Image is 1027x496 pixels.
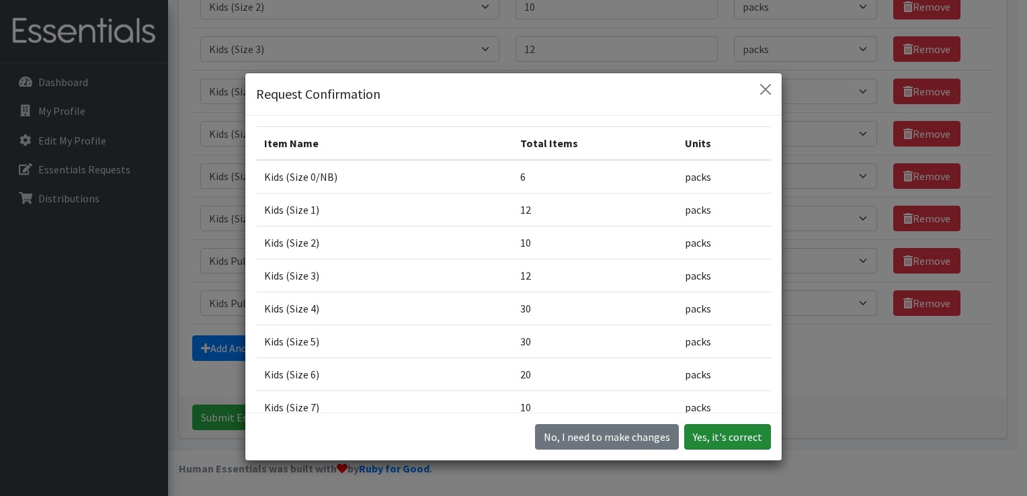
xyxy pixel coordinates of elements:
td: packs [677,358,771,390]
td: 6 [512,160,677,194]
button: Yes, it's correct [684,424,771,450]
td: packs [677,193,771,226]
td: Kids (Size 0/NB) [256,160,512,194]
h5: Request Confirmation [256,84,380,104]
td: Kids (Size 5) [256,325,512,358]
td: packs [677,160,771,194]
td: packs [677,325,771,358]
td: 20 [512,358,677,390]
td: Kids (Size 1) [256,193,512,226]
th: Item Name [256,126,512,160]
td: Kids (Size 7) [256,390,512,423]
td: Kids (Size 2) [256,226,512,259]
th: Total Items [512,126,677,160]
td: packs [677,259,771,292]
td: 30 [512,292,677,325]
th: Units [677,126,771,160]
td: packs [677,292,771,325]
td: Kids (Size 6) [256,358,512,390]
button: Close [755,79,776,100]
td: 12 [512,259,677,292]
td: packs [677,390,771,423]
td: 12 [512,193,677,226]
td: Kids (Size 4) [256,292,512,325]
td: 10 [512,226,677,259]
button: No I need to make changes [535,424,679,450]
td: 30 [512,325,677,358]
td: 10 [512,390,677,423]
td: Kids (Size 3) [256,259,512,292]
td: packs [677,226,771,259]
